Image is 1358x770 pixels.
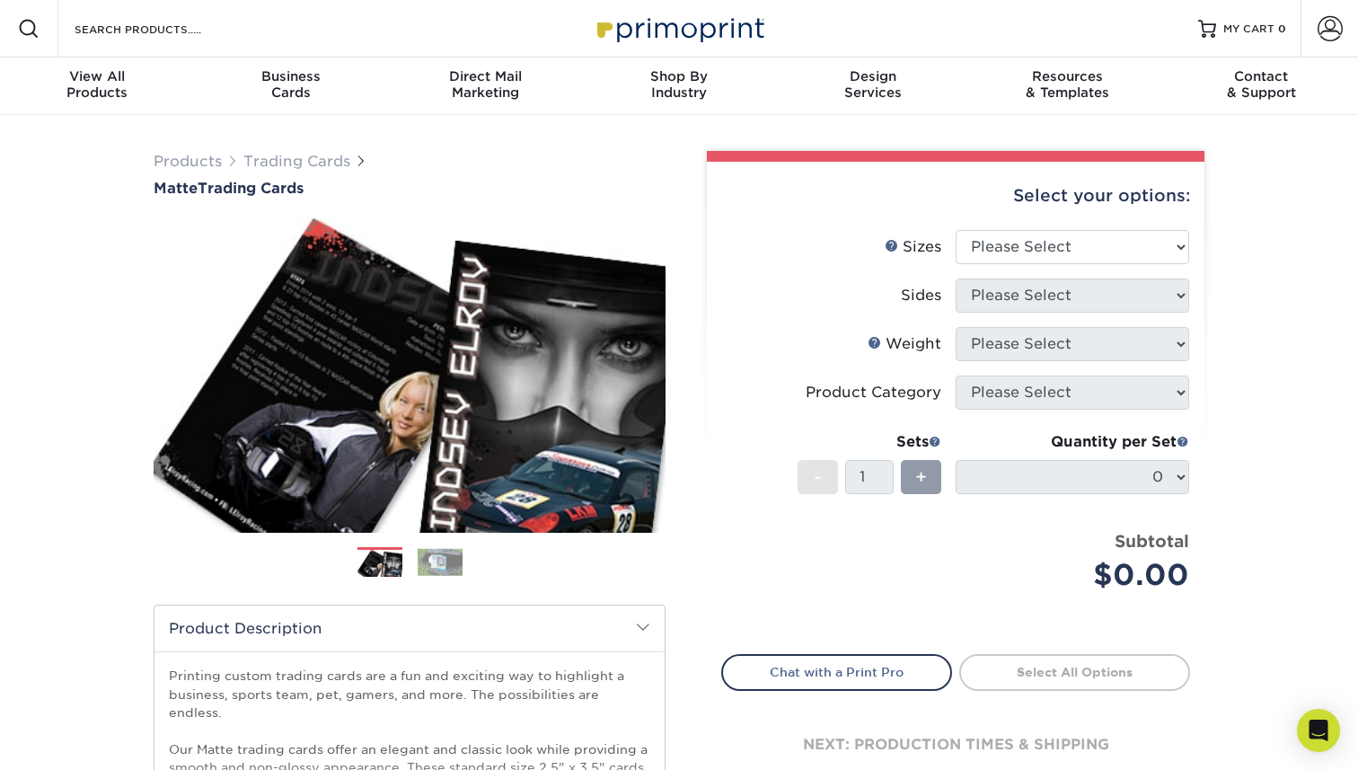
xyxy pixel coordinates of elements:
[1223,22,1274,37] span: MY CART
[1164,58,1358,115] a: Contact& Support
[589,9,769,48] img: Primoprint
[154,199,666,553] img: Matte 01
[1115,531,1189,551] strong: Subtotal
[357,548,402,580] img: Trading Cards 01
[776,58,970,115] a: DesignServices
[1278,22,1286,35] span: 0
[154,153,222,170] a: Products
[915,464,927,491] span: +
[154,606,665,651] h2: Product Description
[806,382,941,403] div: Product Category
[1164,68,1358,101] div: & Support
[73,18,248,40] input: SEARCH PRODUCTS.....
[388,68,582,84] span: Direct Mail
[1297,709,1340,752] div: Open Intercom Messenger
[388,58,582,115] a: Direct MailMarketing
[582,58,776,115] a: Shop ByIndustry
[388,68,582,101] div: Marketing
[868,333,941,355] div: Weight
[1164,68,1358,84] span: Contact
[970,68,1164,84] span: Resources
[721,162,1190,230] div: Select your options:
[154,180,666,197] a: MatteTrading Cards
[970,58,1164,115] a: Resources& Templates
[776,68,970,101] div: Services
[956,431,1189,453] div: Quantity per Set
[194,68,388,101] div: Cards
[582,68,776,101] div: Industry
[885,236,941,258] div: Sizes
[582,68,776,84] span: Shop By
[798,431,941,453] div: Sets
[776,68,970,84] span: Design
[970,68,1164,101] div: & Templates
[4,715,153,764] iframe: Google Customer Reviews
[901,285,941,306] div: Sides
[194,68,388,84] span: Business
[814,464,822,491] span: -
[418,548,463,576] img: Trading Cards 02
[721,654,952,690] a: Chat with a Print Pro
[243,153,350,170] a: Trading Cards
[154,180,198,197] span: Matte
[969,553,1189,597] div: $0.00
[194,58,388,115] a: BusinessCards
[154,180,666,197] h1: Trading Cards
[959,654,1190,690] a: Select All Options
